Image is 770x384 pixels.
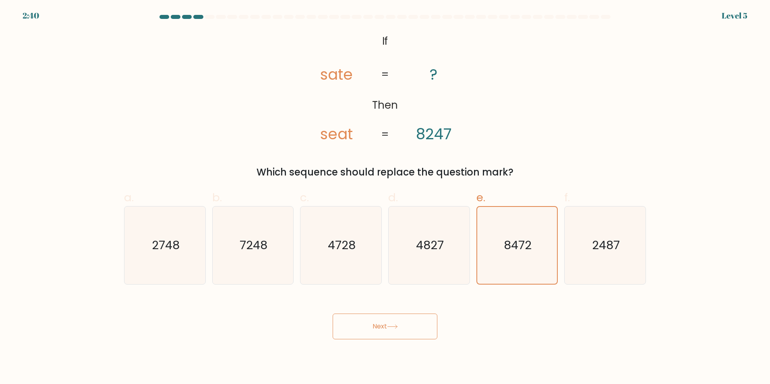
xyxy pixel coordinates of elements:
span: e. [476,190,485,205]
div: 2:40 [23,10,39,22]
text: 8472 [504,237,532,253]
text: 2487 [592,237,620,253]
span: d. [388,190,398,205]
span: b. [212,190,222,205]
text: 4728 [328,237,356,253]
text: 7248 [240,237,267,253]
div: Which sequence should replace the question mark? [129,165,641,180]
button: Next [333,314,437,339]
tspan: = [381,68,389,82]
text: 4827 [416,237,444,253]
tspan: ? [430,64,437,85]
span: c. [300,190,309,205]
span: a. [124,190,134,205]
tspan: Then [372,98,398,112]
tspan: 8247 [416,124,451,145]
tspan: seat [320,124,353,145]
tspan: sate [320,64,353,85]
div: Level 5 [722,10,747,22]
span: f. [564,190,570,205]
tspan: = [381,127,389,142]
text: 2748 [152,237,180,253]
svg: @import url('[URL][DOMAIN_NAME]); [292,31,479,146]
tspan: If [382,34,388,48]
